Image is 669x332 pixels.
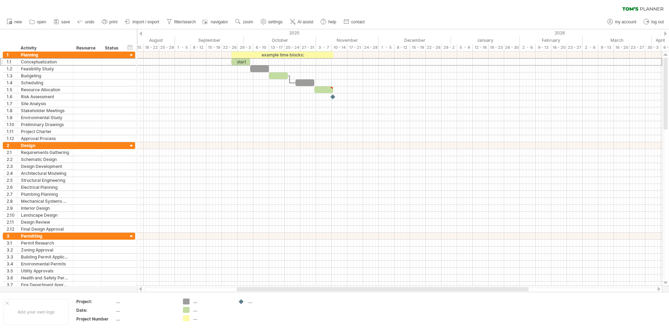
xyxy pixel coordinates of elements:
[567,44,583,51] div: 23 - 27
[21,59,69,65] div: Conceptualization
[61,20,70,24] span: save
[21,281,69,288] div: Fire Department Approval
[21,156,69,163] div: Schematic Design
[614,44,630,51] div: 16 - 20
[7,121,17,128] div: 1.10
[7,149,17,156] div: 2.1
[21,191,69,198] div: Plumbing Planning
[21,163,69,170] div: Design Development
[536,44,551,51] div: 9 - 13
[201,17,230,26] a: navigator
[76,17,97,26] a: undo
[7,52,17,58] div: 1
[598,44,614,51] div: 9 - 13
[231,59,250,65] div: start
[21,107,69,114] div: Stakeholder Meetings
[21,149,69,156] div: Requirements Gathering
[7,205,17,211] div: 2.9
[7,198,17,204] div: 2.8
[21,240,69,246] div: Permit Research
[473,44,489,51] div: 12 - 16
[76,299,115,304] div: Project:
[7,281,17,288] div: 3.7
[5,17,24,26] a: new
[14,20,22,24] span: new
[7,107,17,114] div: 1.8
[300,44,316,51] div: 27 - 31
[222,44,238,51] div: 22 - 26
[21,93,69,100] div: Risk Assessment
[328,20,336,24] span: help
[21,212,69,218] div: Landscape Design
[231,52,333,58] div: example time blocks:
[342,17,367,26] a: contact
[7,212,17,218] div: 2.10
[7,240,17,246] div: 3.1
[268,20,283,24] span: settings
[410,44,426,51] div: 15 - 19
[21,72,69,79] div: Budgeting
[288,17,315,26] a: AI assist
[298,20,313,24] span: AI assist
[238,44,253,51] div: 29 - 3
[191,44,206,51] div: 8 - 12
[379,37,451,44] div: December 2025
[211,20,228,24] span: navigator
[319,17,338,26] a: help
[7,86,17,93] div: 1.5
[206,44,222,51] div: 15 - 19
[21,275,69,281] div: Health and Safety Permits
[332,44,347,51] div: 10 - 14
[253,44,269,51] div: 6 - 10
[7,72,17,79] div: 1.3
[7,226,17,232] div: 2.12
[457,44,473,51] div: 5 - 9
[504,44,520,51] div: 26 - 30
[285,44,300,51] div: 20 - 24
[21,219,69,225] div: Design Review
[21,65,69,72] div: Feasibility Study
[379,44,394,51] div: 1 - 5
[21,100,69,107] div: Site Analysis
[3,299,69,325] div: Add your own logo
[7,184,17,191] div: 2.6
[21,79,69,86] div: Scheduling
[351,20,365,24] span: contact
[7,163,17,170] div: 2.3
[583,44,598,51] div: 2 - 6
[7,100,17,107] div: 1.7
[606,17,638,26] a: my account
[489,44,504,51] div: 19 - 23
[109,20,117,24] span: print
[193,299,231,304] div: ....
[7,191,17,198] div: 2.7
[76,45,98,52] div: Resource
[642,17,666,26] a: log out
[7,59,17,65] div: 1.1
[132,20,159,24] span: import / export
[7,254,17,260] div: 3.3
[193,315,231,321] div: ....
[116,307,175,313] div: ....
[316,37,379,44] div: November 2025
[85,20,94,24] span: undo
[394,44,410,51] div: 8 - 12
[7,128,17,135] div: 1.11
[165,17,198,26] a: filter/search
[116,316,175,322] div: ....
[520,44,536,51] div: 2 - 6
[583,37,652,44] div: March 2026
[451,37,520,44] div: January 2026
[259,17,285,26] a: settings
[76,307,115,313] div: Date:
[21,184,69,191] div: Electrical Planning
[630,44,645,51] div: 23 - 27
[21,254,69,260] div: Building Permit Application
[7,114,17,121] div: 1.9
[159,44,175,51] div: 25 - 29
[175,37,244,44] div: September 2025
[21,177,69,184] div: Structural Engineering
[193,307,231,313] div: ....
[645,44,661,51] div: 30 - 3
[175,44,191,51] div: 1 - 5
